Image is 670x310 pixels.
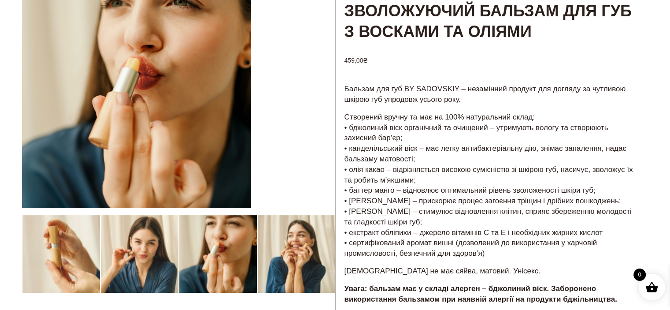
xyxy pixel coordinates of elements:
[344,112,640,259] p: Створений вручну та має на 100% натуральний склад: • бджолиний віск органічний та очищений – утри...
[633,269,646,281] span: 0
[344,266,640,276] p: [DEMOGRAPHIC_DATA] не має сяйва, матовий. Унісекс.
[344,57,368,64] bdi: 459,00
[344,284,617,303] strong: Увага: бальзам має у складі алерген – бджолиний віск. Заборонено використання бальзамом при наявн...
[363,57,368,64] span: ₴
[344,84,640,105] p: Бальзам для губ BY SADOVSKIY – незамінний продукт для догляду за чутливою шкірою губ упродовж усь...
